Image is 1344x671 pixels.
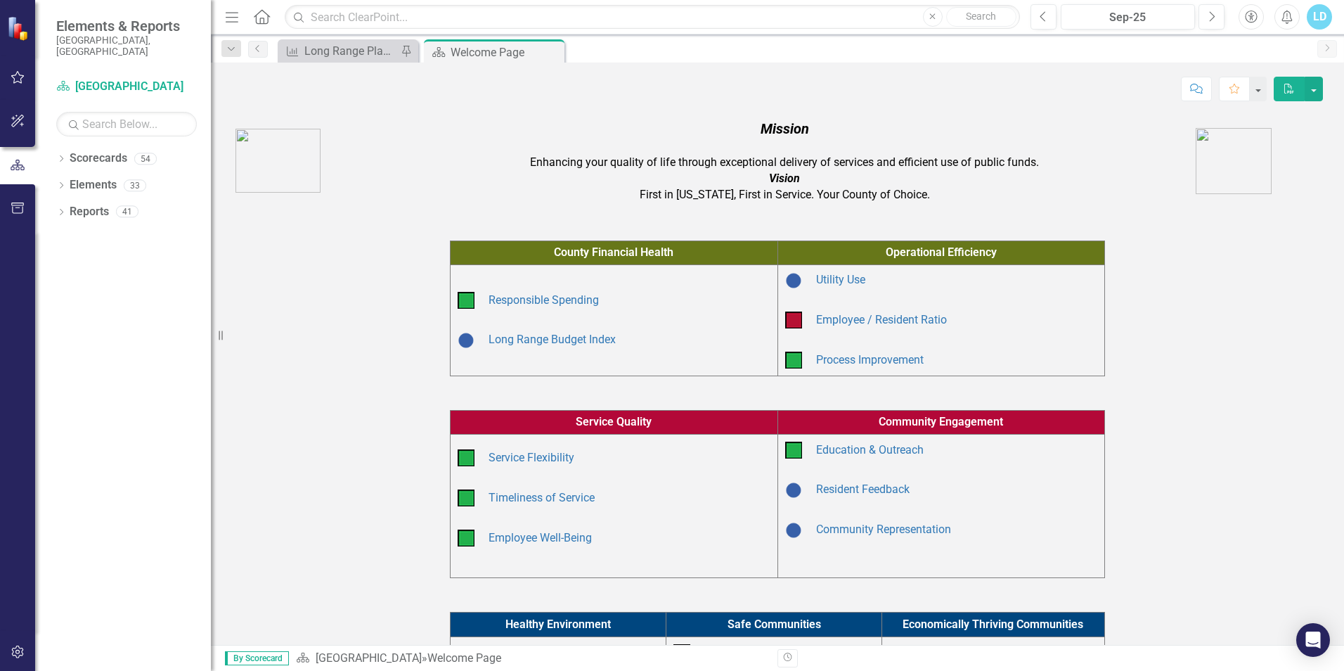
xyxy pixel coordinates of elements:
div: Long Range Planning Progress [304,42,397,60]
span: County Financial Health [554,245,673,259]
a: Education & Outreach [816,443,924,456]
a: Employee / Resident Ratio [816,313,947,326]
em: Mission [761,120,809,137]
a: Community Representation [816,523,951,536]
a: Resident Feedback [816,483,910,496]
div: 54 [134,153,157,165]
img: On Target [458,530,474,547]
small: [GEOGRAPHIC_DATA], [GEOGRAPHIC_DATA] [56,34,197,58]
a: Employee Well-Being [489,531,592,544]
img: AA%20logo.png [1196,128,1272,194]
a: [GEOGRAPHIC_DATA] [56,79,197,95]
img: On Target [785,352,802,369]
img: Below Plan [785,312,802,328]
div: 41 [116,206,138,218]
td: Enhancing your quality of life through exceptional delivery of services and efficient use of publ... [377,115,1192,207]
a: Responsible Spending [489,293,599,307]
a: Long Range Planning Progress [281,42,397,60]
a: Long Range Budget Index [489,333,616,346]
div: Welcome Page [427,651,501,665]
span: Economically Thriving Communities [903,618,1083,631]
button: Sep-25 [1061,4,1195,30]
a: Scorecards [70,151,127,167]
a: Service Flexibility [489,451,574,464]
img: On Target [458,490,474,506]
a: Process Improvement [816,353,924,366]
input: Search ClearPoint... [285,5,1020,30]
span: Healthy Environment [505,618,611,631]
img: AC_Logo.png [235,129,321,193]
a: Timeliness of Service [489,491,595,504]
div: Sep-25 [1066,9,1190,26]
div: Welcome Page [451,44,561,61]
a: Elements [70,177,117,193]
img: Baselining [785,482,802,499]
img: Baselining [458,332,474,349]
img: Baselining [785,272,802,289]
span: Community Engagement [879,415,1003,428]
input: Search Below... [56,112,197,136]
a: [GEOGRAPHIC_DATA] [316,651,422,665]
span: Search [966,11,996,22]
span: Safe Communities [728,618,821,631]
img: On Target [785,442,802,459]
a: Utility Use [816,273,865,286]
a: Reports [70,204,109,220]
img: Caution [673,644,690,661]
span: Operational Efficiency [886,245,997,259]
span: By Scorecard [225,651,289,665]
img: ClearPoint Strategy [7,16,32,41]
button: LD [1307,4,1332,30]
span: Service Quality [576,415,652,428]
div: » [296,651,767,667]
em: Vision [769,172,800,185]
div: Open Intercom Messenger [1296,623,1330,657]
div: 33 [124,179,146,191]
button: Search [946,7,1016,27]
img: On Target [458,292,474,309]
img: Baselining [785,522,802,539]
img: On Target [458,449,474,466]
span: Elements & Reports [56,18,197,34]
